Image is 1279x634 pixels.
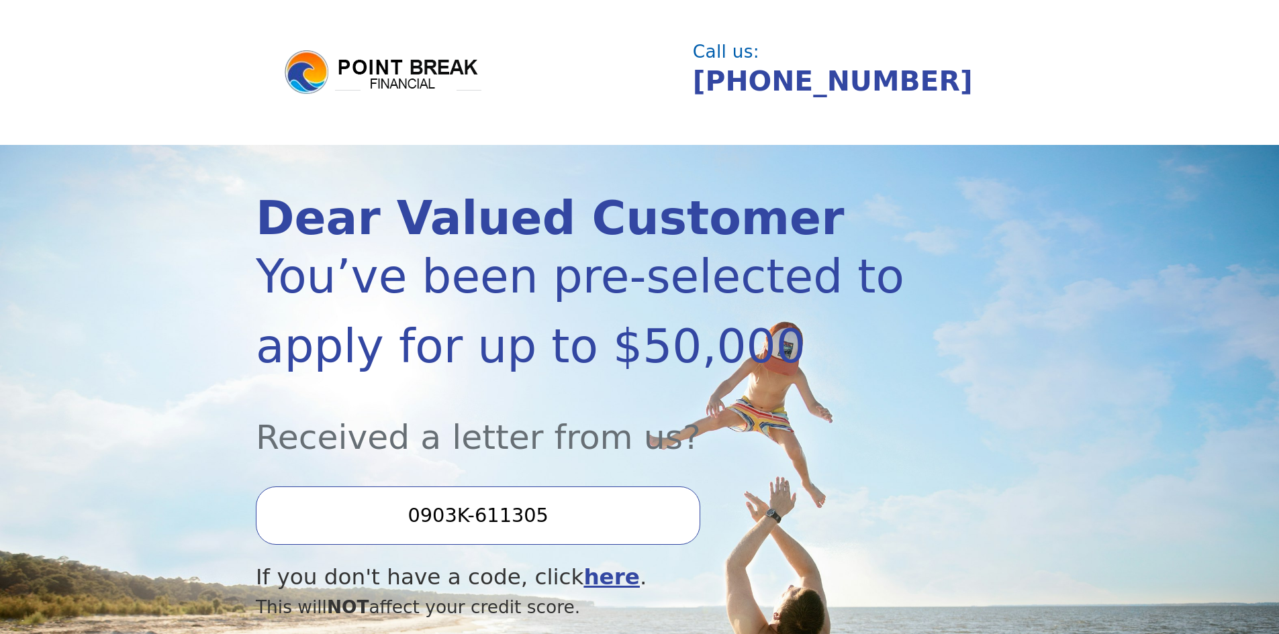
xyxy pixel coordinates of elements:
[256,594,908,621] div: This will affect your credit score.
[256,195,908,242] div: Dear Valued Customer
[583,564,640,590] a: here
[283,48,484,97] img: logo.png
[327,596,369,617] span: NOT
[256,561,908,594] div: If you don't have a code, click .
[256,381,908,462] div: Received a letter from us?
[256,242,908,381] div: You’ve been pre-selected to apply for up to $50,000
[256,486,700,544] input: Enter your Offer Code:
[693,43,1012,60] div: Call us:
[693,65,973,97] a: [PHONE_NUMBER]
